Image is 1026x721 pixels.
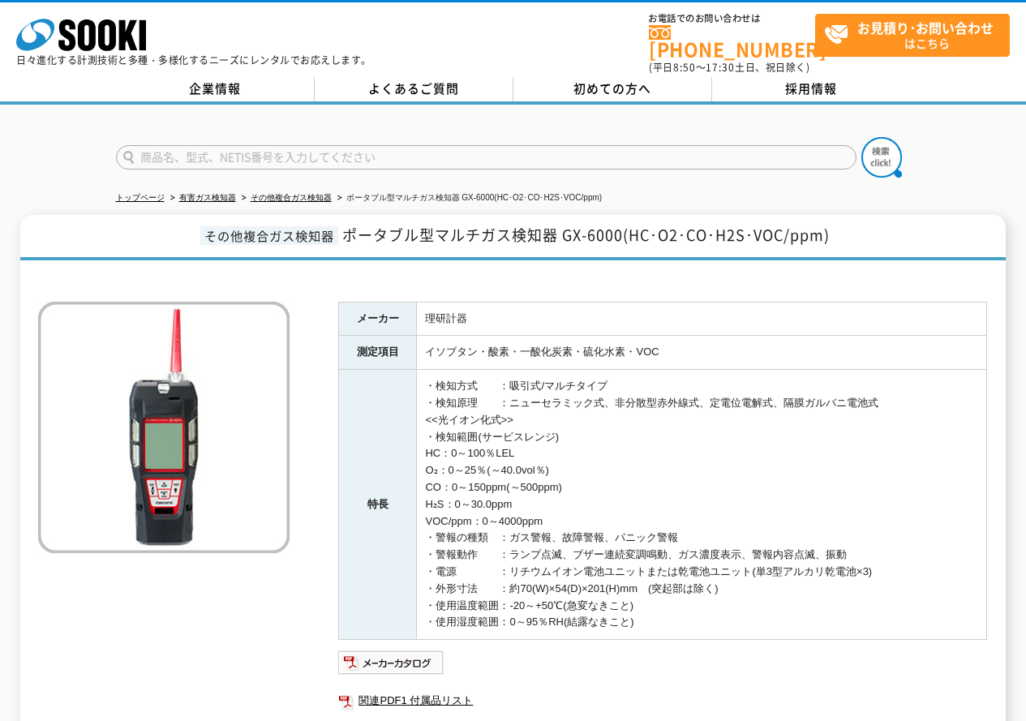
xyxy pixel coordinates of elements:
a: 初めての方へ [513,77,712,101]
span: ポータブル型マルチガス検知器 GX-6000(HC･O2･CO･H2S･VOC/ppm) [342,224,830,246]
a: 企業情報 [116,77,315,101]
th: 測定項目 [339,336,417,370]
a: メーカーカタログ [338,660,444,672]
td: 理研計器 [417,302,987,336]
strong: お見積り･お問い合わせ [857,18,994,37]
a: 関連PDF1 付属品リスト [338,690,987,711]
input: 商品名、型式、NETIS番号を入力してください [116,145,856,170]
a: 採用情報 [712,77,911,101]
span: お電話でのお問い合わせは [649,14,815,24]
th: メーカー [339,302,417,336]
span: 8:50 [673,60,696,75]
p: 日々進化する計測技術と多種・多様化するニーズにレンタルでお応えします。 [16,55,371,65]
th: 特長 [339,370,417,640]
a: その他複合ガス検知器 [251,193,332,202]
a: お見積り･お問い合わせはこちら [815,14,1010,57]
a: 有害ガス検知器 [179,193,236,202]
li: ポータブル型マルチガス検知器 GX-6000(HC･O2･CO･H2S･VOC/ppm) [334,190,603,207]
img: メーカーカタログ [338,650,444,676]
td: イソブタン・酸素・一酸化炭素・硫化水素・VOC [417,336,987,370]
span: 初めての方へ [573,79,651,97]
span: (平日 ～ 土日、祝日除く) [649,60,809,75]
a: [PHONE_NUMBER] [649,25,815,58]
span: その他複合ガス検知器 [200,226,338,245]
img: btn_search.png [861,137,902,178]
td: ・検知方式 ：吸引式/マルチタイプ ・検知原理 ：ニューセラミック式、非分散型赤外線式、定電位電解式、隔膜ガルバニ電池式 <<光イオン化式>> ・検知範囲(サービスレンジ) HC：0～100％L... [417,370,987,640]
span: はこちら [824,15,1009,55]
a: よくあるご質問 [315,77,513,101]
img: ポータブル型マルチガス検知器 GX-6000(HC･O2･CO･H2S･VOC/ppm) [38,302,290,553]
a: トップページ [116,193,165,202]
span: 17:30 [706,60,735,75]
